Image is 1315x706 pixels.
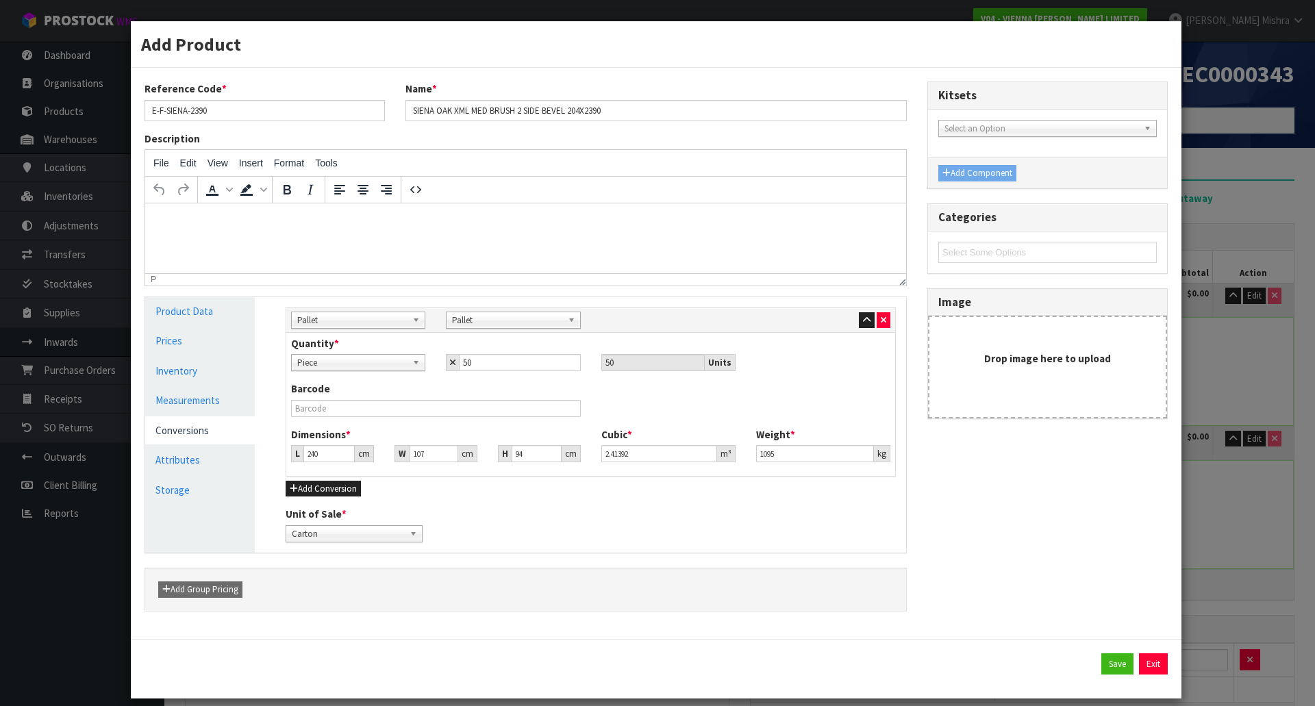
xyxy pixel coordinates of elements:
a: Conversions [145,416,255,444]
input: Unit Qty [601,354,705,371]
input: Width [410,445,458,462]
button: Add Group Pricing [158,581,242,598]
label: Weight [756,427,795,442]
label: Barcode [291,381,330,396]
span: Format [274,157,304,168]
button: Undo [148,178,171,201]
label: Name [405,81,437,96]
button: Italic [299,178,322,201]
span: Tools [315,157,338,168]
button: Align center [351,178,375,201]
span: View [208,157,228,168]
a: Inventory [145,357,255,385]
label: Quantity [291,336,339,351]
label: Description [145,131,200,146]
button: Save [1101,653,1134,675]
button: Align left [328,178,351,201]
div: cm [562,445,581,462]
input: Name [405,100,907,121]
a: Attributes [145,446,255,474]
strong: H [502,448,508,459]
h3: Image [938,296,1157,309]
h3: Kitsets [938,89,1157,102]
div: kg [874,445,890,462]
span: Piece [297,355,407,371]
input: Child Qty [459,354,580,371]
div: cm [355,445,374,462]
button: Exit [1139,653,1168,675]
a: Storage [145,476,255,504]
button: Align right [375,178,398,201]
strong: W [399,448,406,459]
span: File [153,157,169,168]
a: Product Data [145,297,255,325]
button: Add Conversion [286,481,361,497]
input: Cubic [601,445,717,462]
a: Measurements [145,386,255,414]
h3: Add Product [141,31,1171,57]
button: Redo [171,178,195,201]
input: Barcode [291,400,580,417]
button: Source code [404,178,427,201]
strong: Units [708,357,731,368]
div: cm [458,445,477,462]
label: Unit of Sale [286,507,347,521]
iframe: Rich Text Area. Press ALT-0 for help. [145,203,906,273]
span: Select an Option [944,121,1138,137]
button: Bold [275,178,299,201]
span: Edit [180,157,197,168]
strong: Drop image here to upload [984,352,1111,365]
div: Background color [235,178,269,201]
span: Pallet [452,312,562,329]
div: p [151,275,156,284]
div: m³ [717,445,736,462]
strong: L [295,448,300,459]
label: Reference Code [145,81,227,96]
div: Resize [894,274,906,286]
h3: Categories [938,211,1157,224]
label: Dimensions [291,427,351,442]
input: Reference Code [145,100,385,121]
input: Weight [756,445,874,462]
label: Cubic [601,427,632,442]
button: Add Component [938,165,1016,181]
input: Length [303,445,355,462]
a: Prices [145,327,255,355]
input: Height [512,445,562,462]
span: Pallet [297,312,407,329]
span: Insert [239,157,263,168]
span: Carton [292,526,404,542]
div: Text color [201,178,235,201]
